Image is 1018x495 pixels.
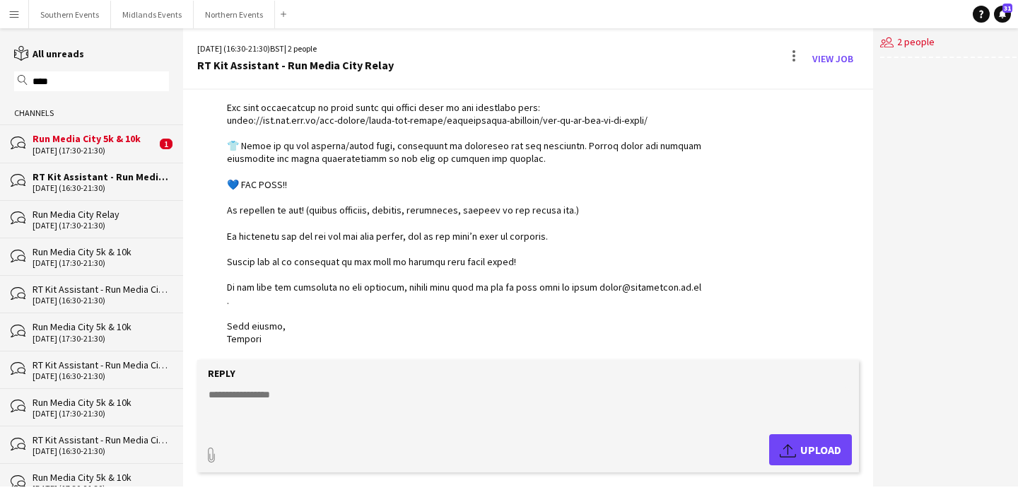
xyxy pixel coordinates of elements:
[29,1,111,28] button: Southern Events
[33,258,169,268] div: [DATE] (17:30-21:30)
[33,371,169,381] div: [DATE] (16:30-21:30)
[33,283,169,296] div: RT Kit Assistant - Run Media City 5k & 10k
[33,396,169,409] div: Run Media City 5k & 10k
[33,471,169,484] div: Run Media City 5k & 10k
[33,132,156,145] div: Run Media City 5k & 10k
[780,441,841,458] span: Upload
[33,146,156,156] div: [DATE] (17:30-21:30)
[197,42,394,55] div: [DATE] (16:30-21:30) | 2 people
[33,484,169,494] div: [DATE] (17:30-21:30)
[14,47,84,60] a: All unreads
[270,43,284,54] span: BST
[160,139,172,149] span: 1
[33,296,169,305] div: [DATE] (16:30-21:30)
[33,221,169,231] div: [DATE] (17:30-21:30)
[33,359,169,371] div: RT Kit Assistant - Run Media City 5k & 10k
[769,434,852,465] button: Upload
[33,170,169,183] div: RT Kit Assistant - Run Media City Relay
[33,433,169,446] div: RT Kit Assistant - Run Media City 5k & 10k
[33,183,169,193] div: [DATE] (16:30-21:30)
[33,334,169,344] div: [DATE] (17:30-21:30)
[197,59,394,71] div: RT Kit Assistant - Run Media City Relay
[208,367,235,380] label: Reply
[111,1,194,28] button: Midlands Events
[33,446,169,456] div: [DATE] (16:30-21:30)
[1002,4,1012,13] span: 31
[33,320,169,333] div: Run Media City 5k & 10k
[33,409,169,419] div: [DATE] (17:30-21:30)
[33,208,169,221] div: Run Media City Relay
[994,6,1011,23] a: 31
[33,245,169,258] div: Run Media City 5k & 10k
[880,28,1017,58] div: 2 people
[194,1,275,28] button: Northern Events
[807,47,859,70] a: View Job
